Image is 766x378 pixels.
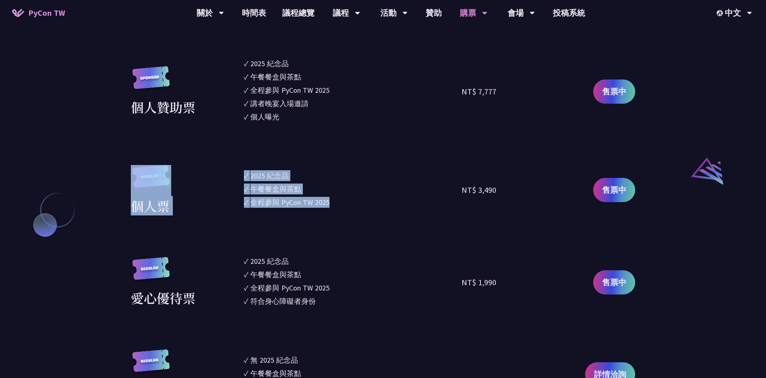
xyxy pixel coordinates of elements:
[602,276,626,288] span: 售票中
[593,178,635,202] a: 售票中
[4,3,73,23] a: PyCon TW
[602,86,626,98] span: 售票中
[462,276,496,288] div: NT$ 1,990
[717,10,725,16] img: Locale Icon
[244,282,462,293] li: ✓
[593,270,635,294] a: 售票中
[250,197,329,208] div: 全程參與 PyCon TW 2025
[244,269,462,280] li: ✓
[250,111,279,122] div: 個人曝光
[244,85,462,96] li: ✓
[250,184,301,194] div: 午餐餐盒與茶點
[244,256,462,267] li: ✓
[244,197,462,208] li: ✓
[244,170,462,181] li: ✓
[131,288,195,307] div: 愛心優待票
[593,79,635,104] a: 售票中
[244,71,462,82] li: ✓
[250,71,301,82] div: 午餐餐盒與茶點
[250,256,289,267] div: 2025 紀念品
[602,184,626,196] span: 售票中
[250,170,289,181] div: 2025 紀念品
[244,111,462,122] li: ✓
[250,282,329,293] div: 全程參與 PyCon TW 2025
[244,184,462,194] li: ✓
[244,98,462,109] li: ✓
[131,97,195,117] div: 個人贊助票
[462,86,496,98] div: NT$ 7,777
[244,296,462,307] li: ✓
[131,66,171,97] img: sponsor.43e6a3a.svg
[250,98,308,109] div: 講者晚宴入場邀請
[131,257,171,288] img: regular.8f272d9.svg
[131,165,171,196] img: regular.8f272d9.svg
[12,9,24,17] img: Home icon of PyCon TW 2025
[28,7,65,19] span: PyCon TW
[462,184,496,196] div: NT$ 3,490
[250,58,289,69] div: 2025 紀念品
[250,355,298,365] div: 無 2025 紀念品
[250,296,316,307] div: 符合身心障礙者身份
[250,85,329,96] div: 全程參與 PyCon TW 2025
[244,58,462,69] li: ✓
[131,196,170,215] div: 個人票
[244,355,462,365] li: ✓
[250,269,301,280] div: 午餐餐盒與茶點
